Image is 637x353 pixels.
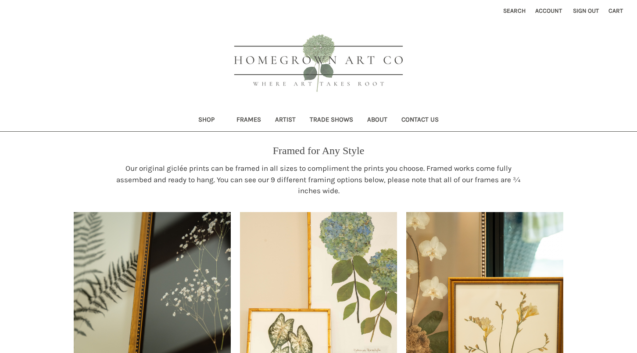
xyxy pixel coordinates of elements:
img: HOMEGROWN ART CO [220,25,417,104]
span: Cart [608,7,623,14]
a: Shop [191,110,230,131]
a: Frames [229,110,268,131]
a: Artist [268,110,303,131]
a: Trade Shows [303,110,360,131]
p: Our original giclée prints can be framed in all sizes to compliment the prints you choose. Framed... [111,163,526,197]
a: About [360,110,394,131]
p: Framed for Any Style [273,143,365,158]
a: Contact Us [394,110,446,131]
